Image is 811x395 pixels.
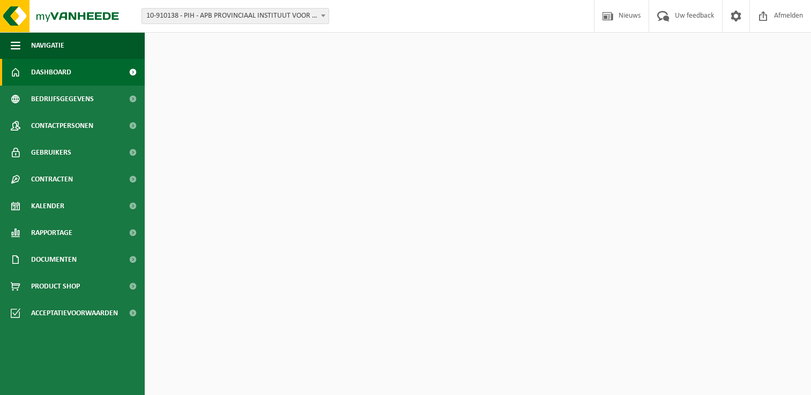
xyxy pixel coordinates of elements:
span: Rapportage [31,219,72,246]
span: Dashboard [31,59,71,86]
span: Bedrijfsgegevens [31,86,94,112]
span: 10-910138 - PIH - APB PROVINCIAAL INSTITUUT VOOR HYGIENE - ANTWERPEN [142,8,329,24]
span: Contracten [31,166,73,193]
span: 10-910138 - PIH - APB PROVINCIAAL INSTITUUT VOOR HYGIENE - ANTWERPEN [142,9,329,24]
span: Gebruikers [31,139,71,166]
span: Contactpersonen [31,112,93,139]
span: Kalender [31,193,64,219]
span: Acceptatievoorwaarden [31,300,118,326]
span: Documenten [31,246,77,273]
span: Navigatie [31,32,64,59]
span: Product Shop [31,273,80,300]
